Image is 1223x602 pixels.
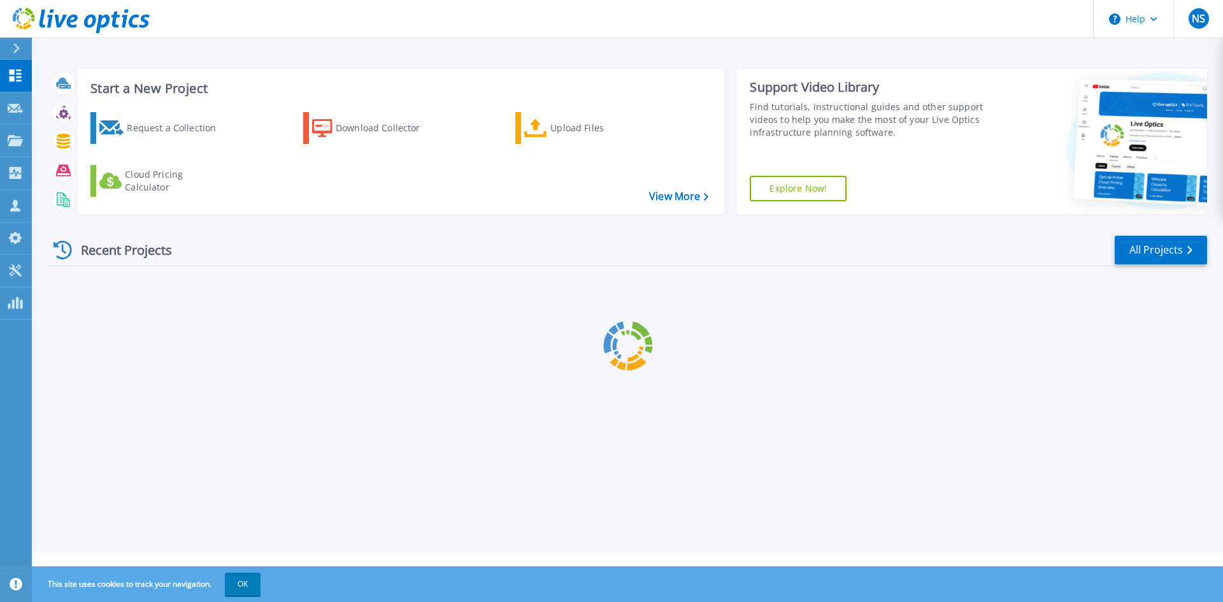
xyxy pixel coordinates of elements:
a: All Projects [1115,236,1207,264]
div: Request a Collection [127,115,229,141]
span: This site uses cookies to track your navigation. [35,573,261,596]
div: Download Collector [336,115,438,141]
div: Upload Files [550,115,652,141]
div: Find tutorials, instructional guides and other support videos to help you make the most of your L... [750,101,989,139]
a: Upload Files [515,112,657,144]
h3: Start a New Project [90,82,708,96]
a: Request a Collection [90,112,232,144]
a: Explore Now! [750,176,847,201]
span: NS [1192,13,1205,24]
a: View More [649,190,708,203]
button: OK [225,573,261,596]
a: Cloud Pricing Calculator [90,165,232,197]
div: Support Video Library [750,79,989,96]
div: Recent Projects [49,234,189,266]
div: Cloud Pricing Calculator [125,168,227,194]
a: Download Collector [303,112,445,144]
